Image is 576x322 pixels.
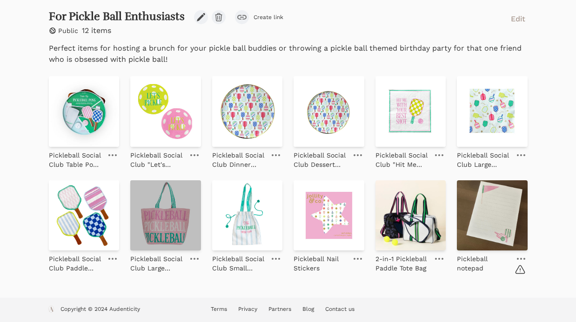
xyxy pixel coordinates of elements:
a: Pickleball Social Club Table Pong Large Game Set [49,147,103,169]
p: 2-in-1 Pickleball Paddle Tote Bag [375,254,429,273]
p: Pickleball Social Club Paddle Guest Napkins [49,254,103,273]
span: Edit [511,13,525,25]
a: Terms [211,306,227,312]
p: Pickleball Social Club Large Napkins [457,151,511,169]
p: Pickleball Social Club Table Pong Large Game Set [49,151,103,169]
a: Pickleball Social Club Dessert Plates [294,147,348,169]
a: Pickleball notepad [457,250,511,273]
img: Pickleball Social Club Large Napkins [457,76,528,147]
a: Pickleball Social Club Dinner Plates [212,147,266,169]
a: Pickleball Social Club "Let's Pickle" Cocktail Napkins [130,147,184,169]
img: Pickleball Social Club Large Embroidered Tote Bag [130,180,201,251]
a: Pickleball Social Club Paddle Guest Napkins [49,250,103,273]
a: 2-in-1 Pickleball Paddle Tote Bag [375,250,429,273]
img: 2-in-1 Pickleball Paddle Tote Bag [375,180,446,251]
a: Pickleball Social Club Small Paddle Bag [212,250,266,273]
button: Create link [235,10,283,24]
img: Pickleball Social Club Dinner Plates [212,76,283,147]
p: Perfect items for hosting a brunch for your pickle ball buddies or throwing a pickle ball themed ... [49,43,528,65]
h2: For Pickle Ball Enthusiasts [49,10,185,23]
a: Blog [302,306,314,312]
img: Pickleball Social Club "Let's Pickle" Cocktail Napkins [130,76,201,147]
img: Pickleball Social Club Table Pong Large Game Set [49,76,120,147]
a: Pickleball Nail Stickers [294,250,348,273]
p: Pickleball Social Club Large Embroidered Tote Bag [130,254,184,273]
a: Edit [509,10,528,27]
img: Pickleball notepad [457,180,528,251]
a: Pickleball Social Club Large Napkins [457,147,511,169]
img: Pickleball Social Club "Hit Me With Your Best Shot" Cocktail Napkins [375,76,446,147]
img: Pickleball Social Club Small Paddle Bag [212,180,283,251]
img: Pickleball Social Club Paddle Guest Napkins [49,180,120,251]
p: Pickleball Social Club "Let's Pickle" Cocktail Napkins [130,151,184,169]
p: Pickleball Social Club Small Paddle Bag [212,254,266,273]
p: Pickleball Social Club Dinner Plates [212,151,266,169]
p: Pickleball notepad [457,254,511,273]
span: Create link [254,13,283,21]
a: Partners [268,306,291,312]
a: Pickleball Social Club Large Embroidered Tote Bag [130,250,184,273]
p: Pickleball Social Club Dessert Plates [294,151,348,169]
a: Pickleball Social Club "Hit Me With Your Best Shot" Cocktail Napkins [375,147,429,169]
p: Pickleball Nail Stickers [294,254,348,273]
a: Privacy [238,306,257,312]
img: Pickleball Nail Stickers [294,180,364,251]
a: Contact us [325,306,355,312]
img: Pickleball Social Club Dessert Plates [294,76,364,147]
p: 12 items [82,25,111,36]
p: Public [58,26,78,35]
p: Copyright © 2024 Audenticity [60,305,140,315]
p: Pickleball Social Club "Hit Me With Your Best Shot" Cocktail Napkins [375,151,429,169]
